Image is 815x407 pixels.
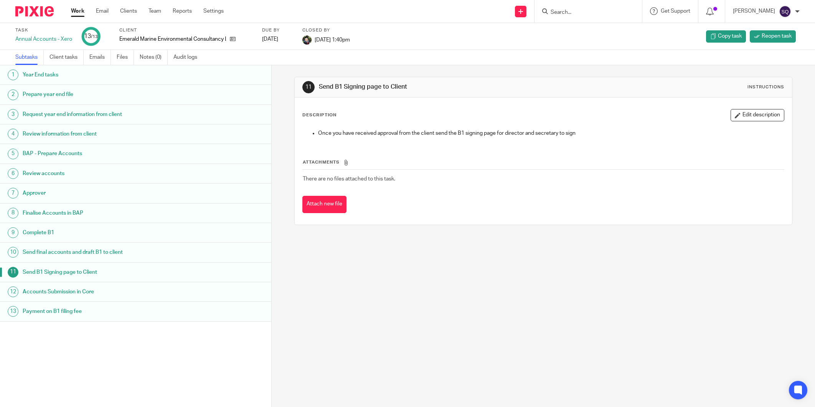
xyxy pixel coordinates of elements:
h1: Review accounts [23,168,183,179]
a: Work [71,7,84,15]
div: 10 [8,247,18,258]
a: Files [117,50,134,65]
div: 7 [8,188,18,199]
a: Copy task [706,30,746,43]
div: 13 [8,306,18,317]
div: 8 [8,208,18,218]
a: Clients [120,7,137,15]
input: Search [550,9,619,16]
div: Annual Accounts - Xero [15,35,72,43]
div: 13 [84,32,98,41]
h1: Send B1 Signing page to Client [319,83,560,91]
h1: Approver [23,187,183,199]
img: Pixie [15,6,54,17]
a: Reports [173,7,192,15]
h1: Review information from client [23,128,183,140]
img: svg%3E [779,5,791,18]
a: Emails [89,50,111,65]
a: Audit logs [173,50,203,65]
p: [PERSON_NAME] [733,7,775,15]
span: There are no files attached to this task. [303,176,395,182]
h1: Year End tasks [23,69,183,81]
small: /13 [91,35,98,39]
img: Jade.jpeg [302,35,312,45]
div: 2 [8,89,18,100]
a: Email [96,7,109,15]
p: Once you have received approval from the client send the B1 signing page for director and secreta... [318,129,784,137]
div: Instructions [747,84,784,90]
h1: Prepare year end file [23,89,183,100]
div: 5 [8,149,18,159]
div: 1 [8,69,18,80]
span: Copy task [718,32,742,40]
a: Team [148,7,161,15]
span: Reopen task [762,32,792,40]
h1: Accounts Submission in Core [23,286,183,298]
button: Attach new file [302,196,346,213]
div: 3 [8,109,18,120]
label: Due by [262,27,293,33]
h1: Send B1 Signing page to Client [23,266,183,278]
label: Task [15,27,72,33]
span: Get Support [661,8,690,14]
div: 6 [8,168,18,179]
a: Settings [203,7,224,15]
a: Notes (0) [140,50,168,65]
div: [DATE] [262,35,293,43]
div: 9 [8,227,18,238]
p: Emerald Marine Environmental Consultancy Limited [119,35,226,43]
h1: Send final accounts and draft B1 to client [23,247,183,258]
h1: Finalise Accounts in BAP [23,207,183,219]
div: 12 [8,286,18,297]
div: 11 [8,267,18,278]
label: Client [119,27,252,33]
div: 4 [8,129,18,139]
h1: BAP - Prepare Accounts [23,148,183,159]
span: [DATE] 1:40pm [315,37,350,42]
span: Attachments [303,160,340,164]
button: Edit description [731,109,784,121]
p: Description [302,112,337,118]
a: Reopen task [750,30,796,43]
a: Subtasks [15,50,44,65]
h1: Complete B1 [23,227,183,238]
label: Closed by [302,27,350,33]
h1: Request year end information from client [23,109,183,120]
a: Client tasks [49,50,84,65]
div: 11 [302,81,315,93]
h1: Payment on B1 filing fee [23,306,183,317]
